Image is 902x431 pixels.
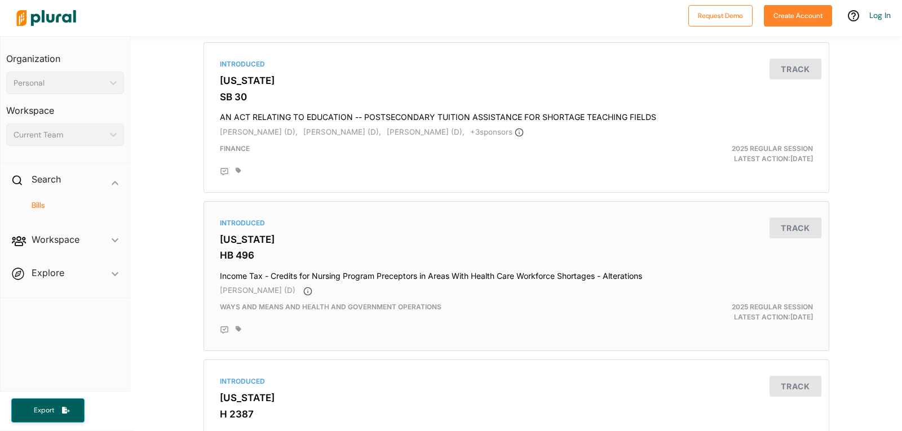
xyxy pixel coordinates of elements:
[32,173,61,185] h2: Search
[220,303,441,311] span: Ways and Means and Health and Government Operations
[220,376,813,386] div: Introduced
[6,94,124,119] h3: Workspace
[688,5,753,26] button: Request Demo
[220,91,813,103] h3: SB 30
[618,302,821,322] div: Latest Action: [DATE]
[764,5,832,26] button: Create Account
[220,408,813,420] h3: H 2387
[220,234,813,245] h3: [US_STATE]
[220,167,229,176] div: Add Position Statement
[236,167,241,174] div: Add tags
[17,200,118,211] a: Bills
[220,326,229,335] div: Add Position Statement
[387,127,465,136] span: [PERSON_NAME] (D),
[220,392,813,403] h3: [US_STATE]
[869,10,891,20] a: Log In
[220,144,250,153] span: Finance
[688,9,753,21] a: Request Demo
[770,59,821,79] button: Track
[14,129,105,141] div: Current Team
[220,286,295,295] span: [PERSON_NAME] (D)
[732,144,813,153] span: 2025 Regular Session
[770,376,821,397] button: Track
[26,406,62,415] span: Export
[618,144,821,164] div: Latest Action: [DATE]
[770,217,821,238] button: Track
[220,218,813,228] div: Introduced
[220,127,298,136] span: [PERSON_NAME] (D),
[220,250,813,261] h3: HB 496
[6,42,124,67] h3: Organization
[220,107,813,122] h4: AN ACT RELATING TO EDUCATION -- POSTSECONDARY TUITION ASSISTANCE FOR SHORTAGE TEACHING FIELDS
[470,127,524,136] span: + 3 sponsor s
[764,9,832,21] a: Create Account
[220,75,813,86] h3: [US_STATE]
[14,77,105,89] div: Personal
[303,127,381,136] span: [PERSON_NAME] (D),
[220,59,813,69] div: Introduced
[236,326,241,332] div: Add tags
[220,266,813,281] h4: Income Tax - Credits for Nursing Program Preceptors in Areas With Health Care Workforce Shortages...
[732,303,813,311] span: 2025 Regular Session
[11,398,85,423] button: Export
